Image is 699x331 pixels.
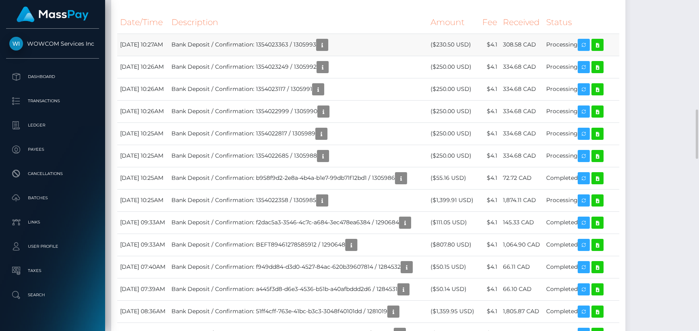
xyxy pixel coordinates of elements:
[169,34,428,56] td: Bank Deposit / Confirmation: 1354023363 / 1305993
[479,256,500,278] td: $4.1
[543,234,619,256] td: Completed
[6,236,99,257] a: User Profile
[479,189,500,211] td: $4.1
[117,145,169,167] td: [DATE] 10:25AM
[169,145,428,167] td: Bank Deposit / Confirmation: 1354022685 / 1305988
[117,189,169,211] td: [DATE] 10:25AM
[479,122,500,145] td: $4.1
[479,56,500,78] td: $4.1
[117,56,169,78] td: [DATE] 10:26AM
[9,265,96,277] p: Taxes
[479,78,500,100] td: $4.1
[500,300,543,323] td: 1,805.87 CAD
[117,256,169,278] td: [DATE] 07:40AM
[428,145,479,167] td: ($250.00 USD)
[6,91,99,111] a: Transactions
[169,122,428,145] td: Bank Deposit / Confirmation: 1354022817 / 1305989
[9,240,96,253] p: User Profile
[543,256,619,278] td: Completed
[500,189,543,211] td: 1,874.11 CAD
[500,278,543,300] td: 66.10 CAD
[479,278,500,300] td: $4.1
[169,189,428,211] td: Bank Deposit / Confirmation: 1354022358 / 1305985
[428,34,479,56] td: ($230.50 USD)
[428,122,479,145] td: ($250.00 USD)
[543,100,619,122] td: Processing
[543,78,619,100] td: Processing
[117,167,169,189] td: [DATE] 10:25AM
[9,37,23,51] img: WOWCOM Services Inc
[169,278,428,300] td: Bank Deposit / Confirmation: a445f3d8-d6e3-4536-b51b-a40afbddd2d6 / 1284531
[500,100,543,122] td: 334.68 CAD
[169,100,428,122] td: Bank Deposit / Confirmation: 1354022999 / 1305990
[428,189,479,211] td: ($1,399.91 USD)
[428,278,479,300] td: ($50.14 USD)
[428,300,479,323] td: ($1,359.95 USD)
[169,167,428,189] td: Bank Deposit / Confirmation: b958f9d2-2e8a-4b4a-b1e7-99db71f12bd1 / 1305986
[169,78,428,100] td: Bank Deposit / Confirmation: 1354023117 / 1305991
[169,300,428,323] td: Bank Deposit / Confirmation: 51ff4cff-763e-41bc-b3c3-3048f40101dd / 1281019
[6,261,99,281] a: Taxes
[500,122,543,145] td: 334.68 CAD
[428,100,479,122] td: ($250.00 USD)
[9,289,96,301] p: Search
[543,122,619,145] td: Processing
[9,192,96,204] p: Batches
[6,139,99,160] a: Payees
[6,67,99,87] a: Dashboard
[500,234,543,256] td: 1,064.90 CAD
[543,167,619,189] td: Completed
[9,119,96,131] p: Ledger
[428,11,479,34] th: Amount
[117,11,169,34] th: Date/Time
[543,278,619,300] td: Completed
[479,34,500,56] td: $4.1
[428,234,479,256] td: ($807.80 USD)
[169,256,428,278] td: Bank Deposit / Confirmation: f949dd84-d3d0-4527-84ac-620b39607814 / 1284532
[117,211,169,234] td: [DATE] 09:33AM
[117,300,169,323] td: [DATE] 08:36AM
[543,56,619,78] td: Processing
[500,256,543,278] td: 66.11 CAD
[9,95,96,107] p: Transactions
[500,34,543,56] td: 308.58 CAD
[500,78,543,100] td: 334.68 CAD
[6,285,99,305] a: Search
[6,115,99,135] a: Ledger
[169,56,428,78] td: Bank Deposit / Confirmation: 1354023249 / 1305992
[6,212,99,232] a: Links
[479,167,500,189] td: $4.1
[543,34,619,56] td: Processing
[428,78,479,100] td: ($250.00 USD)
[543,145,619,167] td: Processing
[500,167,543,189] td: 72.72 CAD
[17,6,89,22] img: MassPay Logo
[500,145,543,167] td: 334.68 CAD
[428,56,479,78] td: ($250.00 USD)
[6,164,99,184] a: Cancellations
[543,11,619,34] th: Status
[117,278,169,300] td: [DATE] 07:39AM
[479,11,500,34] th: Fee
[543,300,619,323] td: Completed
[500,11,543,34] th: Received
[117,34,169,56] td: [DATE] 10:27AM
[9,71,96,83] p: Dashboard
[428,211,479,234] td: ($111.05 USD)
[117,78,169,100] td: [DATE] 10:26AM
[428,256,479,278] td: ($50.15 USD)
[6,40,99,47] span: WOWCOM Services Inc
[9,143,96,156] p: Payees
[479,300,500,323] td: $4.1
[117,122,169,145] td: [DATE] 10:25AM
[117,234,169,256] td: [DATE] 09:33AM
[117,100,169,122] td: [DATE] 10:26AM
[169,234,428,256] td: Bank Deposit / Confirmation: BEFT89461278585912 / 1290648
[479,100,500,122] td: $4.1
[169,211,428,234] td: Bank Deposit / Confirmation: f2dac5a3-3546-4c7c-a684-3ec478ea6384 / 1290684
[428,167,479,189] td: ($55.16 USD)
[500,56,543,78] td: 334.68 CAD
[479,234,500,256] td: $4.1
[9,168,96,180] p: Cancellations
[6,188,99,208] a: Batches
